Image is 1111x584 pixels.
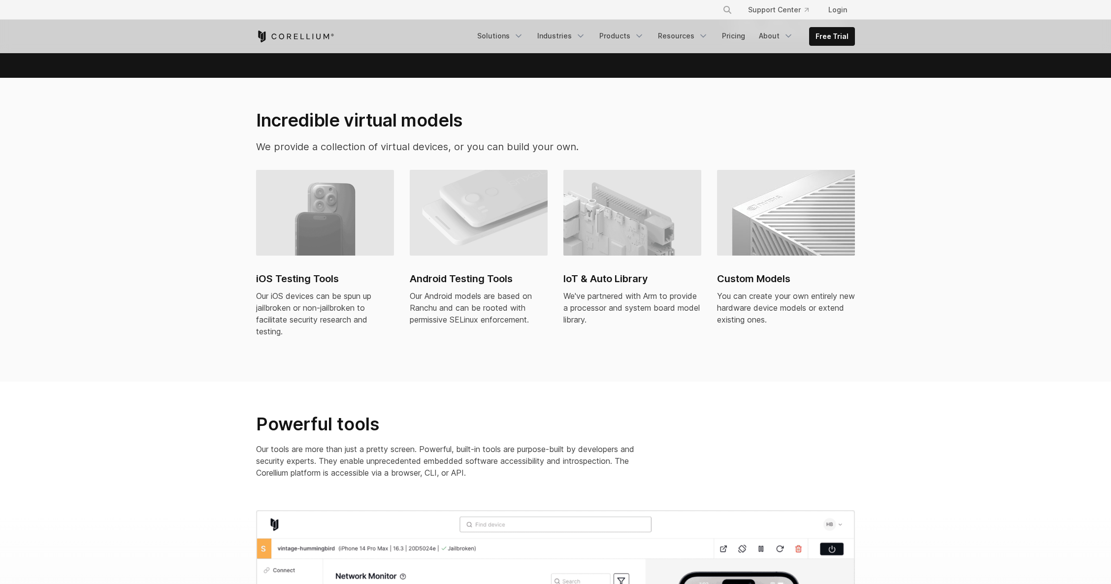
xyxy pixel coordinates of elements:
p: Our tools are more than just a pretty screen. Powerful, built-in tools are purpose-built by devel... [256,443,650,479]
div: You can create your own entirely new hardware device models or extend existing ones. [717,290,855,325]
a: Login [820,1,855,19]
a: About [753,27,799,45]
img: Custom Models [717,170,855,256]
div: Our iOS devices can be spun up jailbroken or non-jailbroken to facilitate security research and t... [256,290,394,337]
img: iPhone virtual machine and devices [256,170,394,256]
div: Navigation Menu [471,27,855,46]
a: Free Trial [810,28,854,45]
h2: Custom Models [717,271,855,286]
a: Resources [652,27,714,45]
h2: iOS Testing Tools [256,271,394,286]
a: IoT & Auto Library IoT & Auto Library We've partnered with Arm to provide a processor and system ... [563,170,701,337]
img: Android virtual machine and devices [410,170,548,256]
a: Solutions [471,27,529,45]
h2: Incredible virtual models [256,109,649,131]
div: Our Android models are based on Ranchu and can be rooted with permissive SELinux enforcement. [410,290,548,325]
a: Products [593,27,650,45]
a: Pricing [716,27,751,45]
p: We provide a collection of virtual devices, or you can build your own. [256,139,649,154]
a: Industries [531,27,591,45]
h2: IoT & Auto Library [563,271,701,286]
a: Support Center [740,1,817,19]
h2: Android Testing Tools [410,271,548,286]
button: Search [719,1,736,19]
a: Custom Models Custom Models You can create your own entirely new hardware device models or extend... [717,170,855,337]
h2: Powerful tools [256,413,650,435]
a: Android virtual machine and devices Android Testing Tools Our Android models are based on Ranchu ... [410,170,548,337]
div: We've partnered with Arm to provide a processor and system board model library. [563,290,701,325]
div: Navigation Menu [711,1,855,19]
a: Corellium Home [256,31,334,42]
img: IoT & Auto Library [563,170,701,256]
a: iPhone virtual machine and devices iOS Testing Tools Our iOS devices can be spun up jailbroken or... [256,170,394,349]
